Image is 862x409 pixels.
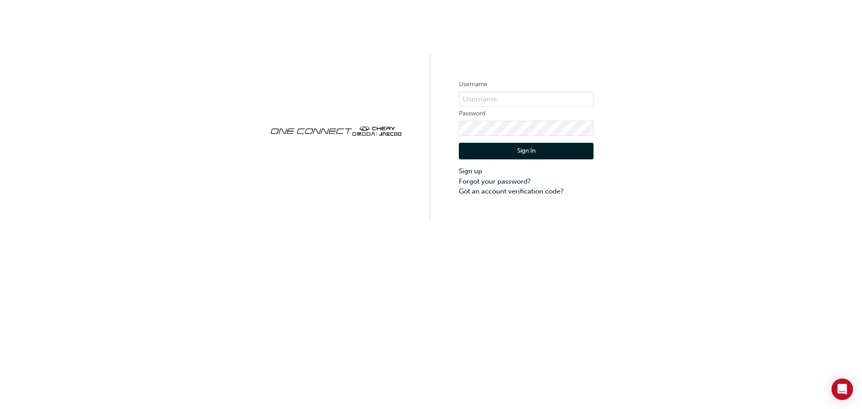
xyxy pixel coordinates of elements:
div: Open Intercom Messenger [831,378,853,400]
a: Got an account verification code? [459,186,594,197]
label: Username [459,79,594,90]
input: Username [459,92,594,107]
img: oneconnect [268,119,403,142]
label: Password [459,108,594,119]
a: Forgot your password? [459,176,594,187]
a: Sign up [459,166,594,176]
button: Sign In [459,143,594,160]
